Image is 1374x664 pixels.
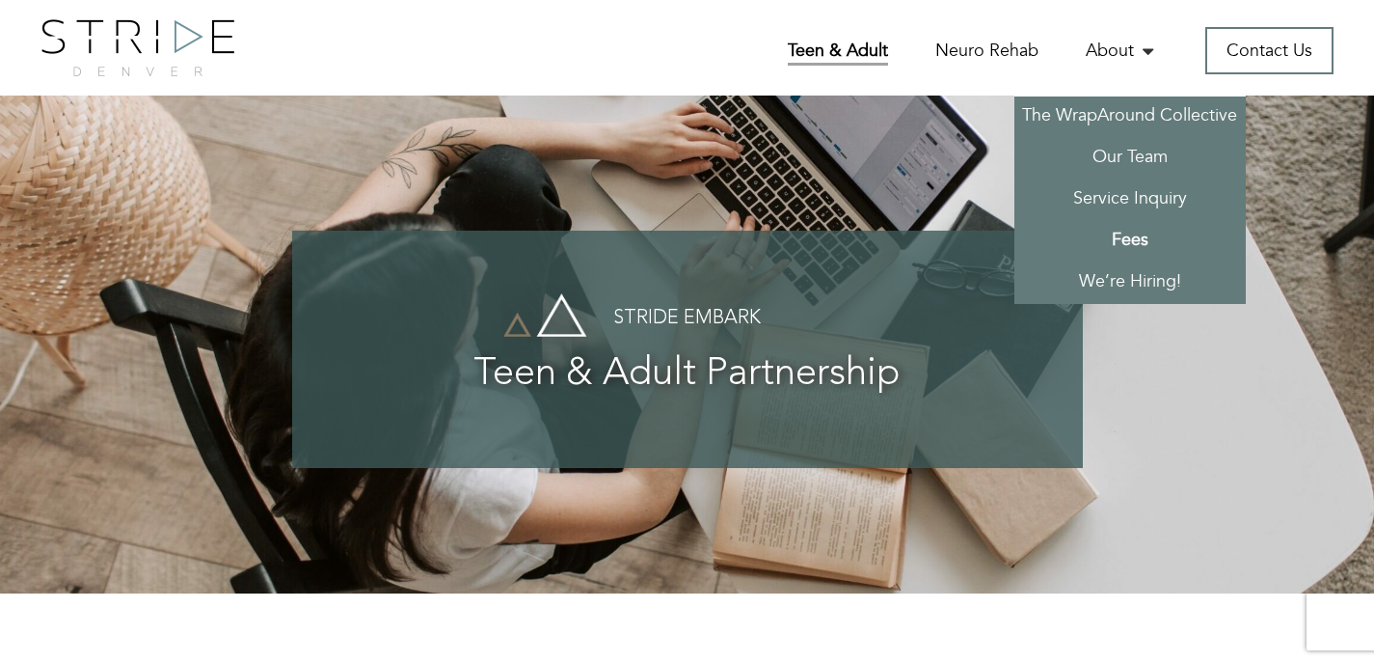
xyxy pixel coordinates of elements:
[1014,221,1246,263] a: Fees
[331,308,1044,329] h4: Stride Embark
[1086,39,1158,63] a: About
[935,39,1038,63] a: Neuro Rehab
[788,39,888,66] a: Teen & Adult
[331,353,1044,396] h3: Teen & Adult Partnership
[1205,27,1334,74] a: Contact Us
[1014,180,1246,221] a: Service Inquiry
[1014,263,1246,304] a: We’re Hiring!
[1014,138,1246,180] a: Our Team
[1014,97,1246,138] a: The WrapAround Collective
[41,19,234,76] img: logo.png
